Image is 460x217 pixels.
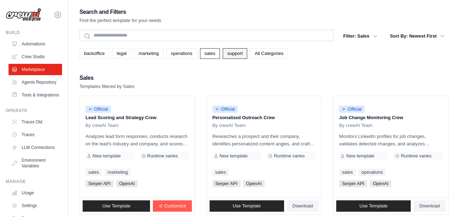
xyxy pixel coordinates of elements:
[79,83,134,90] p: Templates filtered by Sales
[9,155,62,172] a: Environment Variables
[9,64,62,75] a: Marketplace
[200,48,220,59] a: sales
[83,200,150,212] a: Use Template
[79,7,161,17] h2: Search and Filters
[79,73,134,83] h2: Sales
[401,153,432,159] span: Runtime varies
[166,48,197,59] a: operations
[9,38,62,50] a: Automations
[336,200,411,212] a: Use Template
[359,169,386,176] a: operations
[243,180,265,187] span: OpenAI
[212,114,316,121] p: Personalized Outreach Crew
[6,108,62,113] div: Operate
[9,116,62,128] a: Traces Old
[419,203,440,209] span: Download
[220,153,248,159] span: New template
[164,203,186,209] span: Customize
[85,106,111,113] span: Official
[102,203,130,209] span: Use Template
[210,200,284,212] a: Use Template
[147,153,178,159] span: Runtime varies
[112,48,131,59] a: legal
[79,17,161,24] p: Find the perfect template for your needs
[212,123,246,128] span: By crewAI Team
[414,200,445,212] a: Download
[134,48,164,59] a: marketing
[212,106,238,113] span: Official
[9,77,62,88] a: Agents Repository
[85,169,102,176] a: sales
[339,106,365,113] span: Official
[339,114,443,121] p: Job Change Monitoring Crew
[9,89,62,101] a: Tools & Integrations
[153,200,192,212] a: Customize
[346,153,374,159] span: New template
[9,142,62,153] a: LLM Connections
[212,169,229,176] a: sales
[9,129,62,140] a: Traces
[85,180,113,187] span: Serper API
[6,8,41,22] img: Logo
[85,114,189,121] p: Lead Scoring and Strategy Crew
[85,123,119,128] span: By crewAI Team
[233,203,261,209] span: Use Template
[105,169,131,176] a: marketing
[6,179,62,184] div: Manage
[85,133,189,148] p: Analyzes lead form responses, conducts research on the lead's industry and company, and scores th...
[6,30,62,35] div: Build
[370,180,391,187] span: OpenAI
[339,133,443,148] p: Monitors LinkedIn profiles for job changes, validates detected changes, and analyzes opportunitie...
[79,48,109,59] a: backoffice
[212,133,316,148] p: Researches a prospect and their company, identifies personalized content angles, and crafts a tai...
[339,123,372,128] span: By crewAI Team
[360,203,388,209] span: Use Template
[9,200,62,211] a: Settings
[386,30,449,43] button: Sort By: Newest First
[93,153,121,159] span: New template
[116,180,138,187] span: OpenAI
[9,187,62,199] a: Usage
[287,200,319,212] a: Download
[339,180,367,187] span: Serper API
[223,48,247,59] a: support
[250,48,288,59] a: All Categories
[339,169,355,176] a: sales
[339,30,382,43] button: Filter: Sales
[9,51,62,62] a: Crew Studio
[274,153,305,159] span: Runtime varies
[212,180,240,187] span: Serper API
[293,203,313,209] span: Download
